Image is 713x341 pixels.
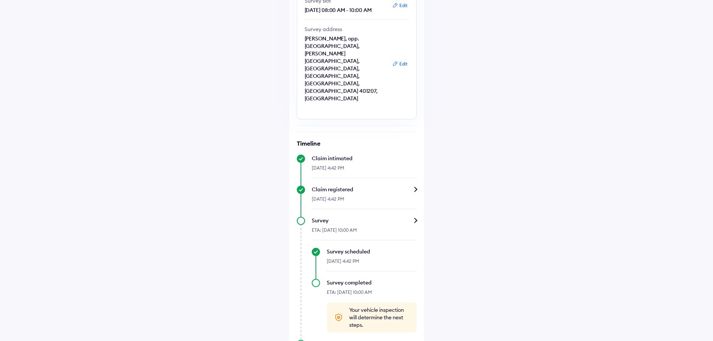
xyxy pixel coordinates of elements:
[349,306,409,329] span: Your vehicle inspection will determine the next steps.
[312,224,417,240] div: ETA: [DATE] 10:00 AM
[297,140,417,147] h6: Timeline
[312,193,417,209] div: [DATE] 4:42 PM
[312,162,417,178] div: [DATE] 4:42 PM
[312,186,417,193] div: Claim registered
[390,60,410,68] button: Edit
[327,248,417,255] div: Survey scheduled
[312,217,417,224] div: Survey
[305,6,387,14] p: [DATE] 08:00 AM - 10:00 AM
[327,255,417,271] div: [DATE] 4:42 PM
[305,25,387,33] p: Survey address
[390,2,410,9] button: Edit
[327,286,417,302] div: ETA: [DATE] 10:00 AM
[327,279,417,286] div: Survey completed
[312,155,417,162] div: Claim intimated
[305,35,387,102] p: [PERSON_NAME], opp. [GEOGRAPHIC_DATA], [PERSON_NAME][GEOGRAPHIC_DATA], [GEOGRAPHIC_DATA], [GEOGRA...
